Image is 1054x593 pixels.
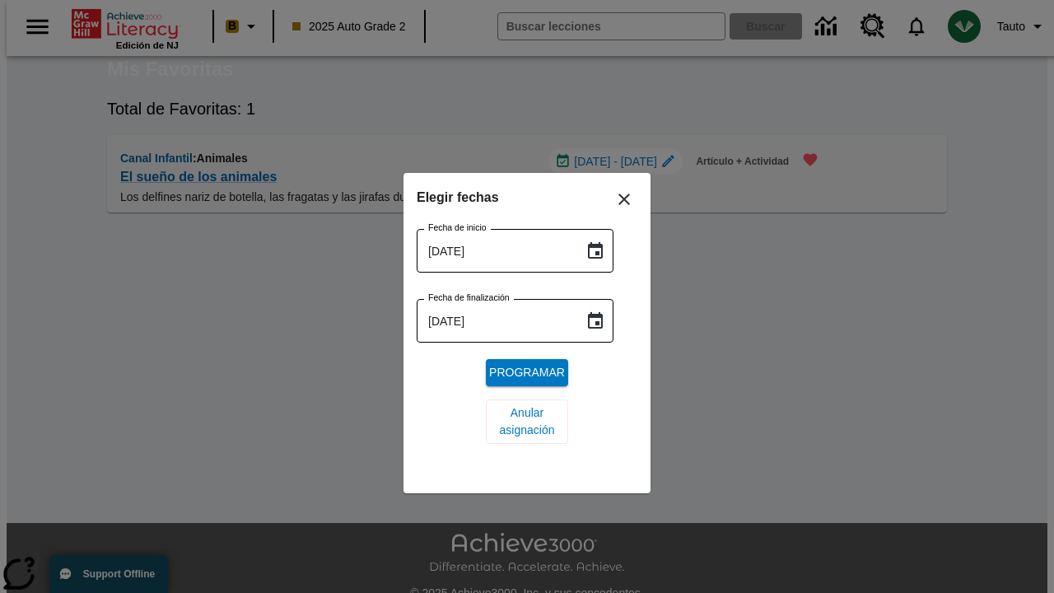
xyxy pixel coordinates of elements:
span: Programar [489,364,565,381]
button: Choose date, selected date is 16 sep 2025 [579,305,612,338]
button: Choose date, selected date is 16 sep 2025 [579,235,612,268]
label: Fecha de finalización [428,292,510,304]
div: Choose date [417,186,637,457]
input: DD-MMMM-YYYY [417,229,572,273]
span: Anular asignación [499,404,555,439]
button: Anular asignación [486,399,568,444]
button: Cerrar [604,180,644,219]
button: Programar [486,359,568,386]
h6: Elegir fechas [417,186,637,209]
input: DD-MMMM-YYYY [417,299,572,343]
label: Fecha de inicio [428,222,487,234]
